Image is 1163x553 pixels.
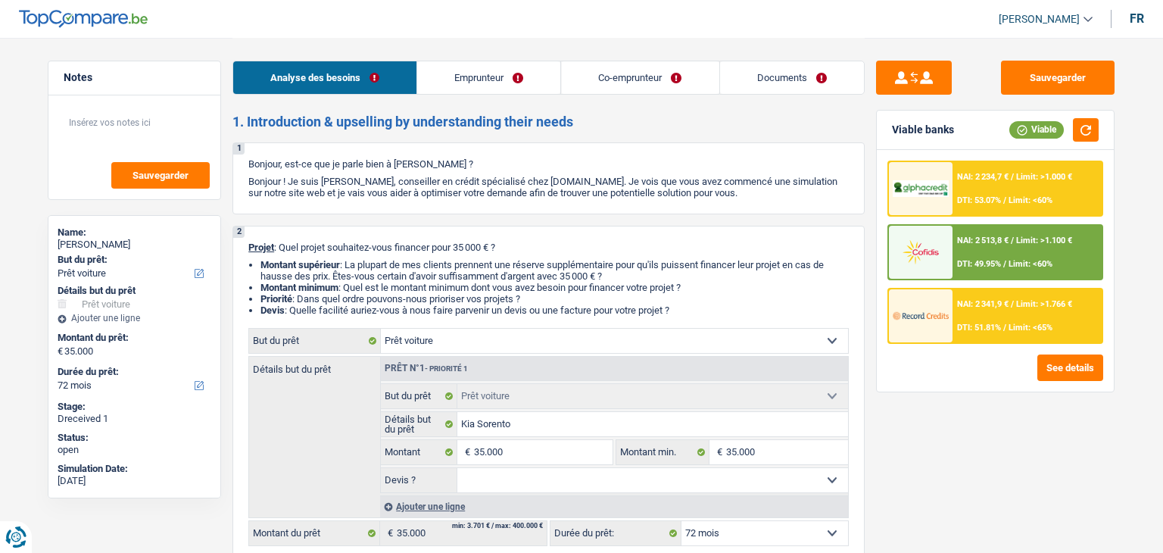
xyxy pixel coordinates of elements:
[260,282,338,293] strong: Montant minimum
[248,176,849,198] p: Bonjour ! Je suis [PERSON_NAME], conseiller en crédit spécialisé chez [DOMAIN_NAME]. Je vois que ...
[1009,323,1053,333] span: Limit: <65%
[111,162,210,189] button: Sauvegarder
[1017,236,1073,245] span: Limit: >1.100 €
[1004,259,1007,269] span: /
[381,468,457,492] label: Devis ?
[958,259,1002,269] span: DTI: 49.95%
[1004,195,1007,205] span: /
[58,239,211,251] div: [PERSON_NAME]
[1017,172,1073,182] span: Limit: >1.000 €
[1009,195,1053,205] span: Limit: <60%
[892,123,954,136] div: Viable banks
[380,521,397,545] span: €
[1001,61,1115,95] button: Sauvegarder
[58,227,211,239] div: Name:
[260,305,285,316] span: Devis
[58,332,208,344] label: Montant du prêt:
[1012,236,1015,245] span: /
[381,384,457,408] label: But du prêt
[1004,323,1007,333] span: /
[893,180,949,198] img: AlphaCredit
[58,413,211,425] div: Dreceived 1
[248,242,274,253] span: Projet
[58,313,211,323] div: Ajouter une ligne
[958,323,1002,333] span: DTI: 51.81%
[58,366,208,378] label: Durée du prêt:
[58,475,211,487] div: [DATE]
[260,259,849,282] li: : La plupart de mes clients prennent une réserve supplémentaire pour qu'ils puissent financer leu...
[425,364,468,373] span: - Priorité 1
[232,114,865,130] h2: 1. Introduction & upselling by understanding their needs
[58,432,211,444] div: Status:
[893,238,949,266] img: Cofidis
[709,440,726,464] span: €
[233,227,245,238] div: 2
[260,293,292,305] strong: Priorité
[233,61,416,94] a: Analyse des besoins
[958,299,1009,309] span: NAI: 2 341,9 €
[958,236,1009,245] span: NAI: 2 513,8 €
[381,440,457,464] label: Montant
[133,170,189,180] span: Sauvegarder
[457,440,474,464] span: €
[249,357,380,374] label: Détails but du prêt
[19,10,148,28] img: TopCompare Logo
[380,495,848,517] div: Ajouter une ligne
[999,13,1080,26] span: [PERSON_NAME]
[58,254,208,266] label: But du prêt:
[1037,355,1103,381] button: See details
[248,158,849,170] p: Bonjour, est-ce que je parle bien à [PERSON_NAME] ?
[260,282,849,293] li: : Quel est le montant minimum dont vous avez besoin pour financer votre projet ?
[58,401,211,413] div: Stage:
[249,329,381,353] label: But du prêt
[260,259,340,270] strong: Montant supérieur
[720,61,864,94] a: Documents
[1009,121,1064,138] div: Viable
[1009,259,1053,269] span: Limit: <60%
[64,71,205,84] h5: Notes
[381,412,457,436] label: Détails but du prêt
[58,345,63,358] span: €
[58,463,211,475] div: Simulation Date:
[562,61,719,94] a: Co-emprunteur
[1017,299,1073,309] span: Limit: >1.766 €
[248,242,849,253] p: : Quel projet souhaitez-vous financer pour 35 000 € ?
[987,7,1093,32] a: [PERSON_NAME]
[260,305,849,316] li: : Quelle facilité auriez-vous à nous faire parvenir un devis ou une facture pour votre projet ?
[58,444,211,456] div: open
[1012,299,1015,309] span: /
[1012,172,1015,182] span: /
[616,440,709,464] label: Montant min.
[260,293,849,305] li: : Dans quel ordre pouvons-nous prioriser vos projets ?
[417,61,560,94] a: Emprunteur
[893,301,949,330] img: Record Credits
[958,172,1009,182] span: NAI: 2 234,7 €
[452,523,543,530] div: min: 3.701 € / max: 400.000 €
[233,143,245,155] div: 1
[550,521,681,545] label: Durée du prêt:
[958,195,1002,205] span: DTI: 53.07%
[1130,11,1144,26] div: fr
[58,285,211,297] div: Détails but du prêt
[381,364,472,373] div: Prêt n°1
[249,521,380,545] label: Montant du prêt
